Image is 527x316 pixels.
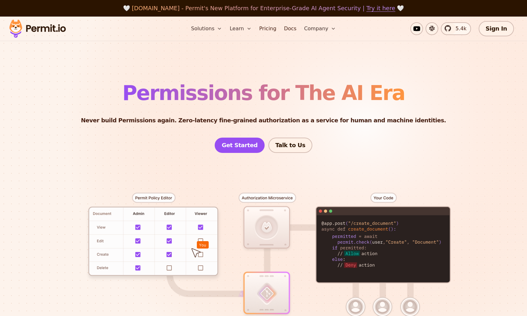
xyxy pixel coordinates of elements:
button: Solutions [189,22,225,35]
img: Permit logo [6,18,69,39]
button: Company [302,22,338,35]
span: Permissions for The AI Era [122,81,405,105]
a: Pricing [257,22,279,35]
a: Sign In [479,21,514,36]
a: Talk to Us [268,138,312,153]
a: Docs [281,22,299,35]
a: 5.4k [441,22,471,35]
p: Never build Permissions again. Zero-latency fine-grained authorization as a service for human and... [81,116,446,125]
a: Try it here [366,5,395,12]
span: [DOMAIN_NAME] - Permit's New Platform for Enterprise-Grade AI Agent Security | [132,5,395,11]
button: Learn [227,22,254,35]
a: Get Started [215,138,265,153]
div: 🤍 🤍 [15,4,512,13]
span: 5.4k [452,25,467,32]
